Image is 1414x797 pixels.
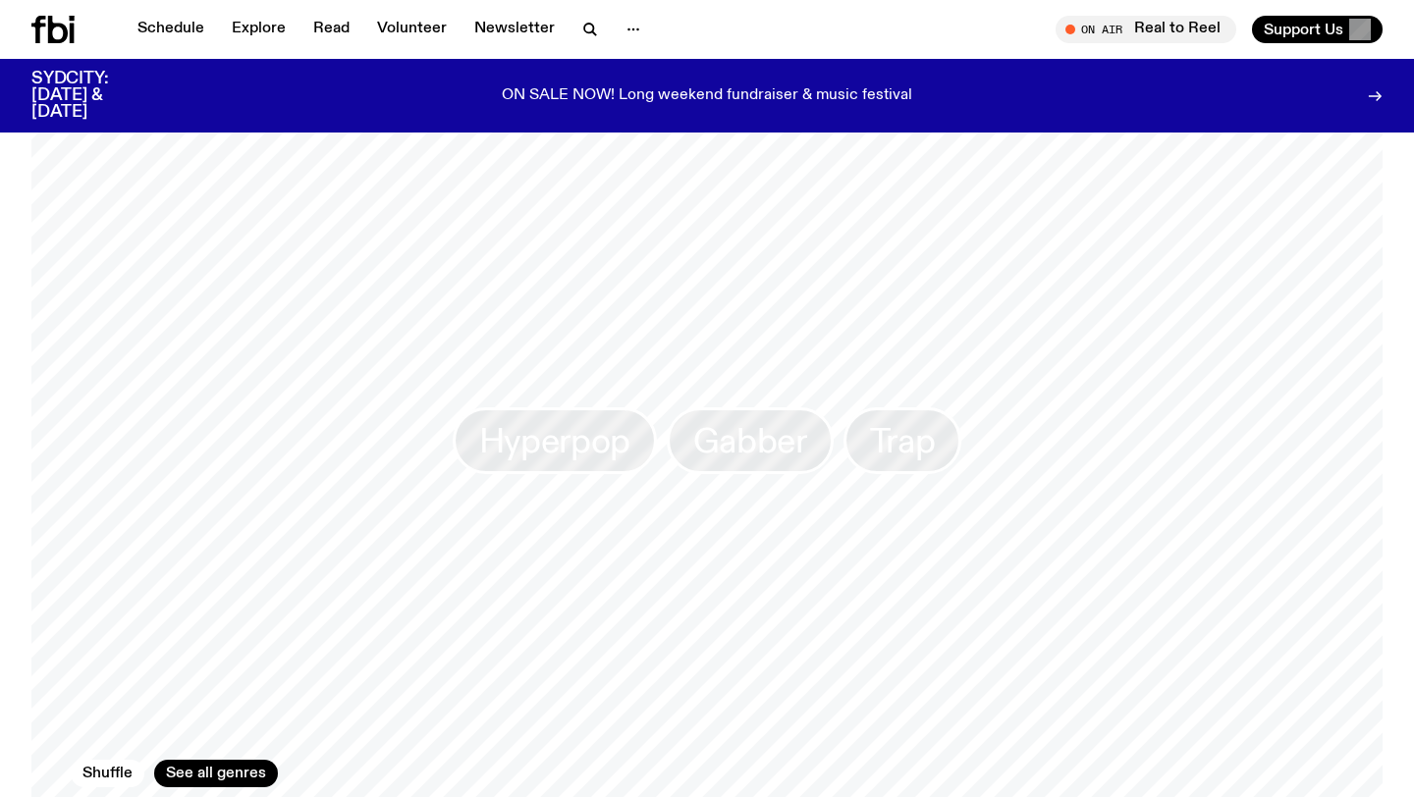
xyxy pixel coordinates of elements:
[71,760,144,787] button: Shuffle
[693,422,807,460] span: Gabber
[31,71,157,121] h3: SYDCITY: [DATE] & [DATE]
[462,16,567,43] a: Newsletter
[479,422,630,460] span: Hyperpop
[843,407,962,474] a: Trap
[1252,16,1383,43] button: Support Us
[365,16,459,43] a: Volunteer
[1056,16,1236,43] button: On AirReal to Reel
[667,407,834,474] a: Gabber
[220,16,298,43] a: Explore
[126,16,216,43] a: Schedule
[453,407,657,474] a: Hyperpop
[502,87,912,105] p: ON SALE NOW! Long weekend fundraiser & music festival
[154,760,278,787] a: See all genres
[301,16,361,43] a: Read
[1264,21,1343,38] span: Support Us
[870,422,936,460] span: Trap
